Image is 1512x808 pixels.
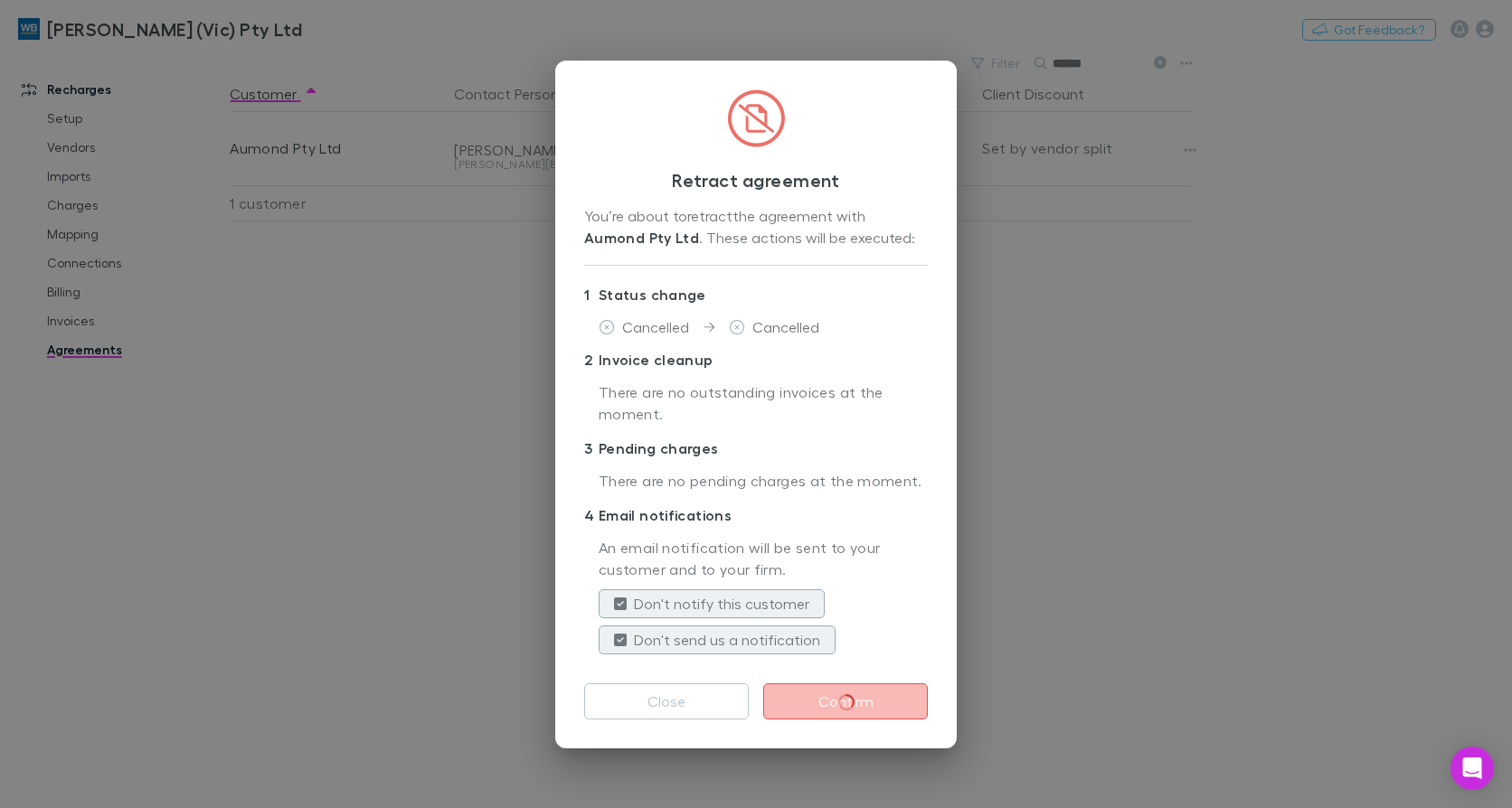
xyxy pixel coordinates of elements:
[599,589,825,618] button: Don't notify this customer
[599,381,928,427] p: There are no outstanding invoices at the moment.
[584,229,699,247] strong: Aumond Pty Ltd
[763,683,928,719] button: Confirm
[584,345,928,374] p: Invoice cleanup
[634,629,820,651] label: Don't send us a notification
[752,318,819,335] span: Cancelled
[584,683,749,719] button: Close
[622,318,689,335] span: Cancelled
[634,593,809,615] label: Don't notify this customer
[584,205,928,250] div: You’re about to retract the agreement with . These actions will be executed:
[599,470,928,493] p: There are no pending charges at the moment.
[727,89,785,147] img: CircledFileSlash.svg
[584,284,599,305] div: 1
[599,625,836,654] button: Don't send us a notification
[584,504,599,526] div: 4
[584,169,928,191] h3: Retract agreement
[1451,747,1494,790] div: Open Intercom Messenger
[584,501,928,530] p: Email notifications
[599,537,928,582] p: An email notification will be sent to your customer and to your firm.
[584,349,599,371] div: 2
[584,434,928,463] p: Pending charges
[584,280,928,309] p: Status change
[584,437,599,459] div: 3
